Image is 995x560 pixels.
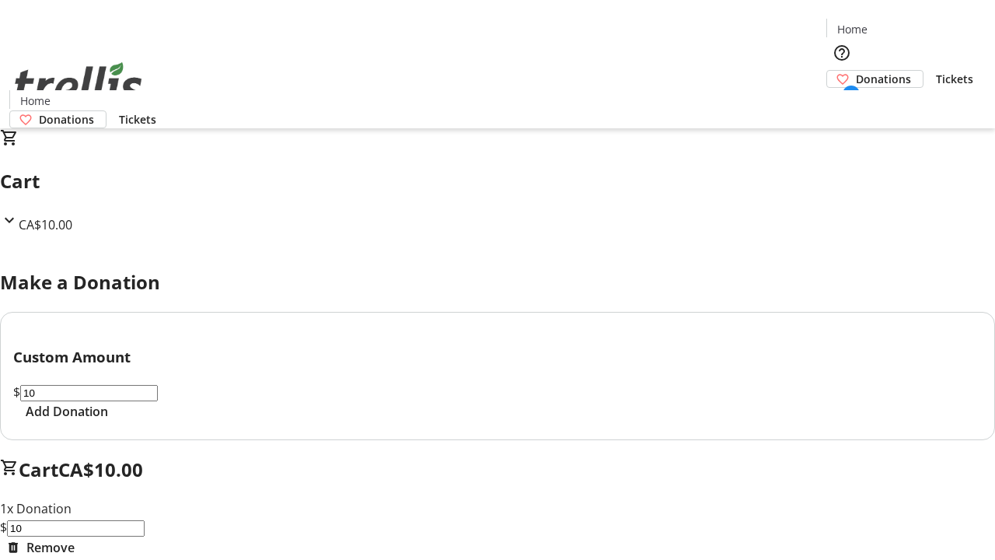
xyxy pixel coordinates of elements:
span: Home [837,21,868,37]
span: Donations [39,111,94,128]
h3: Custom Amount [13,346,982,368]
input: Donation Amount [7,520,145,537]
a: Tickets [106,111,169,128]
span: Donations [856,71,911,87]
a: Home [827,21,877,37]
span: CA$10.00 [19,216,72,233]
a: Home [10,93,60,109]
span: $ [13,383,20,401]
span: Remove [26,538,75,557]
img: Orient E2E Organization ZwS7lenqNW's Logo [9,45,148,123]
span: CA$10.00 [58,457,143,482]
span: Add Donation [26,402,108,421]
span: Tickets [119,111,156,128]
button: Add Donation [13,402,120,421]
input: Donation Amount [20,385,158,401]
button: Cart [826,88,857,119]
span: Tickets [936,71,973,87]
a: Donations [9,110,106,128]
span: Home [20,93,51,109]
a: Donations [826,70,923,88]
button: Help [826,37,857,68]
a: Tickets [923,71,986,87]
